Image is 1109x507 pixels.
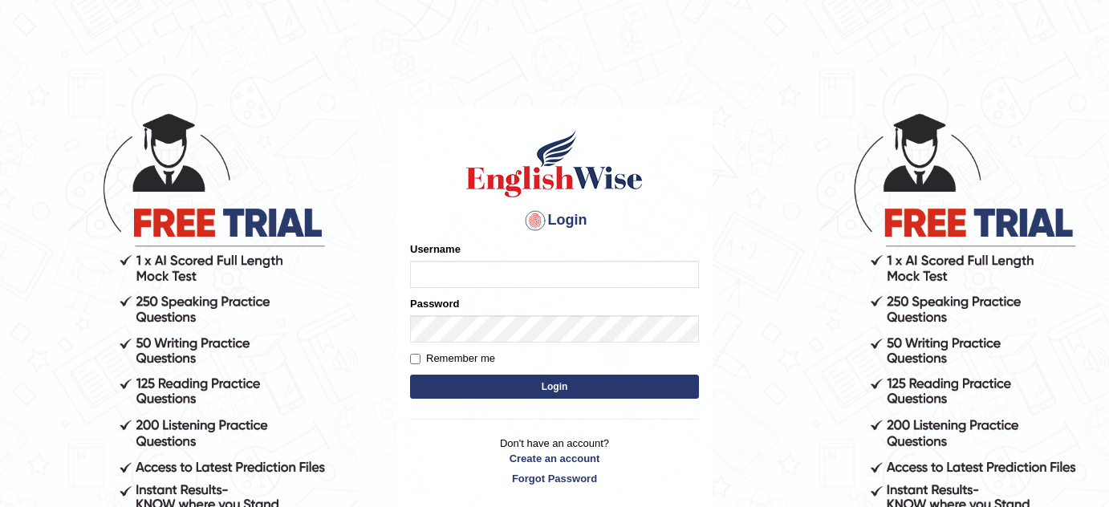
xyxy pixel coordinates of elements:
[410,296,459,311] label: Password
[410,354,420,364] input: Remember me
[410,436,699,485] p: Don't have an account?
[410,471,699,486] a: Forgot Password
[410,208,699,233] h4: Login
[410,241,461,257] label: Username
[463,128,646,200] img: Logo of English Wise sign in for intelligent practice with AI
[410,375,699,399] button: Login
[410,451,699,466] a: Create an account
[410,351,495,367] label: Remember me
